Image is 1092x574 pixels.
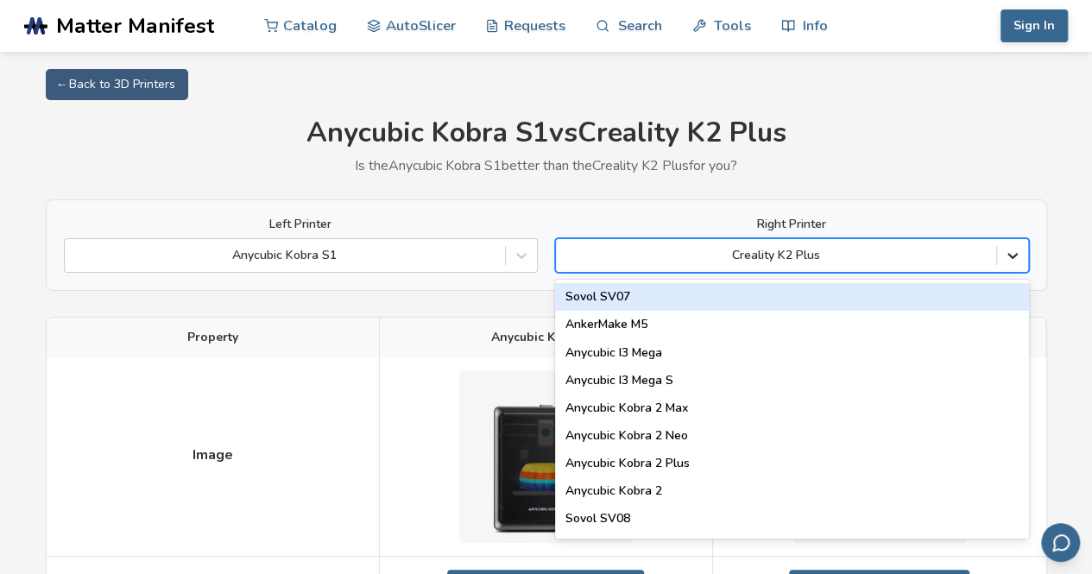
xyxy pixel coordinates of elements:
[491,331,601,344] span: Anycubic Kobra S1
[555,311,1029,338] div: AnkerMake M5
[555,477,1029,505] div: Anycubic Kobra 2
[555,367,1029,394] div: Anycubic I3 Mega S
[565,249,568,262] input: Creality K2 PlusSovol SV07AnkerMake M5Anycubic I3 MegaAnycubic I3 Mega SAnycubic Kobra 2 MaxAnycu...
[46,158,1047,173] p: Is the Anycubic Kobra S1 better than the Creality K2 Plus for you?
[56,14,214,38] span: Matter Manifest
[187,331,238,344] span: Property
[555,505,1029,533] div: Sovol SV08
[555,283,1029,311] div: Sovol SV07
[555,394,1029,422] div: Anycubic Kobra 2 Max
[46,117,1047,149] h1: Anycubic Kobra S1 vs Creality K2 Plus
[555,339,1029,367] div: Anycubic I3 Mega
[555,218,1029,231] label: Right Printer
[555,422,1029,450] div: Anycubic Kobra 2 Neo
[64,218,538,231] label: Left Printer
[555,533,1029,560] div: Creality Hi
[1041,523,1080,562] button: Send feedback via email
[73,249,77,262] input: Anycubic Kobra S1
[1000,9,1068,42] button: Sign In
[46,69,188,100] a: ← Back to 3D Printers
[459,370,632,543] img: Anycubic Kobra S1
[555,450,1029,477] div: Anycubic Kobra 2 Plus
[193,447,233,463] span: Image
